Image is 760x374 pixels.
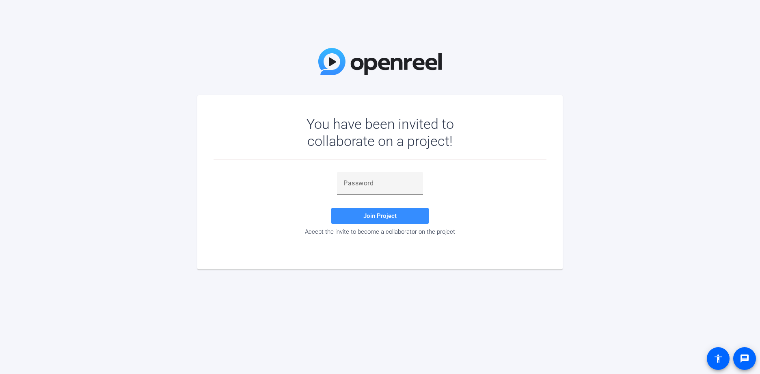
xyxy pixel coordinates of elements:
[740,354,749,363] mat-icon: message
[331,208,429,224] button: Join Project
[713,354,723,363] mat-icon: accessibility
[343,178,417,188] input: Password
[363,212,397,220] span: Join Project
[318,48,442,75] img: OpenReel Logo
[214,228,546,235] div: Accept the invite to become a collaborator on the project
[283,115,477,150] div: You have been invited to collaborate on a project!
